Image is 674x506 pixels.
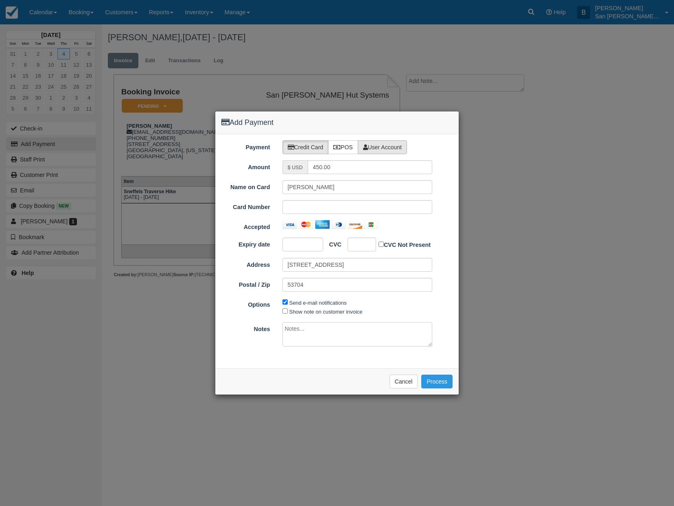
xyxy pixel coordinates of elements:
[215,220,276,231] label: Accepted
[215,278,276,289] label: Postal / Zip
[379,240,431,249] label: CVC Not Present
[215,160,276,172] label: Amount
[358,140,407,154] label: User Account
[215,140,276,152] label: Payment
[215,200,276,212] label: Card Number
[215,258,276,269] label: Address
[288,240,312,249] iframe: Secure payment input frame
[289,300,347,306] label: Send e-mail notifications
[308,160,433,174] input: Valid amount required.
[421,375,453,388] button: Process
[215,322,276,334] label: Notes
[215,298,276,309] label: Options
[215,238,276,249] label: Expiry date
[288,165,303,170] small: $ USD
[328,140,358,154] label: POS
[379,242,384,247] input: CVC Not Present
[323,238,341,249] label: CVC
[289,309,363,315] label: Show note on customer invoice
[221,118,453,128] h4: Add Payment
[353,240,365,249] iframe: Secure payment input frame
[390,375,418,388] button: Cancel
[215,180,276,192] label: Name on Card
[288,203,427,211] iframe: Secure payment input frame
[282,140,329,154] label: Credit Card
